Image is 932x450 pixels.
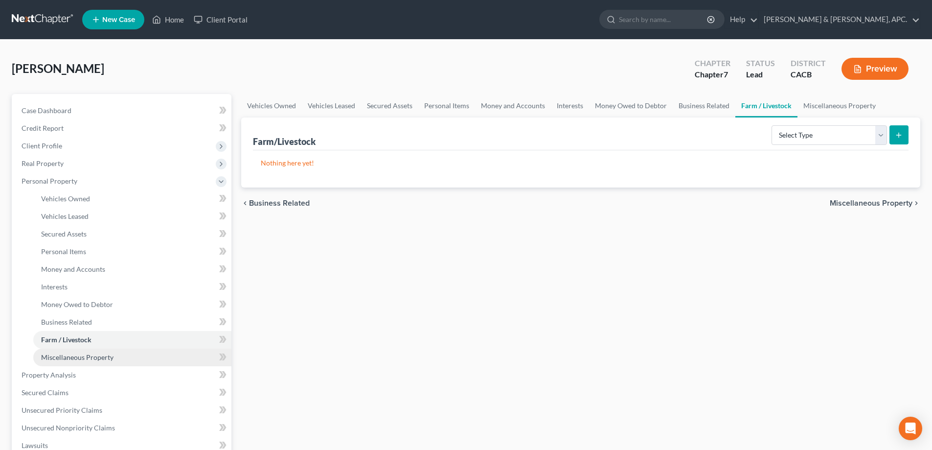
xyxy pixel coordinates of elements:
[22,441,48,450] span: Lawsuits
[724,70,728,79] span: 7
[33,225,231,243] a: Secured Assets
[33,190,231,208] a: Vehicles Owned
[746,69,775,80] div: Lead
[41,283,68,291] span: Interests
[33,296,231,313] a: Money Owed to Debtor
[33,208,231,225] a: Vehicles Leased
[14,102,231,119] a: Case Dashboard
[241,199,310,207] button: chevron_left Business Related
[33,243,231,261] a: Personal Items
[41,300,113,308] span: Money Owed to Debtor
[619,10,708,28] input: Search by name...
[241,199,249,207] i: chevron_left
[41,265,105,273] span: Money and Accounts
[22,159,64,167] span: Real Property
[41,212,89,220] span: Vehicles Leased
[147,11,189,28] a: Home
[589,94,673,118] a: Money Owed to Debtor
[791,69,826,80] div: CACB
[899,417,922,440] div: Open Intercom Messenger
[41,318,92,326] span: Business Related
[22,177,77,185] span: Personal Property
[41,353,114,361] span: Miscellaneous Property
[759,11,920,28] a: [PERSON_NAME] & [PERSON_NAME], APC.
[253,136,316,147] div: Farm/Livestock
[695,58,730,69] div: Chapter
[797,94,882,118] a: Miscellaneous Property
[33,349,231,366] a: Miscellaneous Property
[830,199,912,207] span: Miscellaneous Property
[302,94,361,118] a: Vehicles Leased
[14,366,231,384] a: Property Analysis
[475,94,551,118] a: Money and Accounts
[41,247,86,256] span: Personal Items
[33,261,231,278] a: Money and Accounts
[14,419,231,437] a: Unsecured Nonpriority Claims
[249,199,310,207] span: Business Related
[695,69,730,80] div: Chapter
[418,94,475,118] a: Personal Items
[12,61,104,75] span: [PERSON_NAME]
[22,371,76,379] span: Property Analysis
[102,16,135,24] span: New Case
[361,94,418,118] a: Secured Assets
[725,11,758,28] a: Help
[22,106,71,115] span: Case Dashboard
[33,278,231,296] a: Interests
[22,142,62,150] span: Client Profile
[41,335,91,344] span: Farm / Livestock
[22,124,64,132] span: Credit Report
[735,94,797,118] a: Farm / Livestock
[841,58,909,80] button: Preview
[261,158,901,168] p: Nothing here yet!
[189,11,252,28] a: Client Portal
[33,331,231,349] a: Farm / Livestock
[41,194,90,203] span: Vehicles Owned
[912,199,920,207] i: chevron_right
[791,58,826,69] div: District
[551,94,589,118] a: Interests
[241,94,302,118] a: Vehicles Owned
[22,406,102,414] span: Unsecured Priority Claims
[33,313,231,331] a: Business Related
[830,199,920,207] button: Miscellaneous Property chevron_right
[14,119,231,137] a: Credit Report
[14,402,231,419] a: Unsecured Priority Claims
[41,230,87,238] span: Secured Assets
[673,94,735,118] a: Business Related
[746,58,775,69] div: Status
[22,424,115,432] span: Unsecured Nonpriority Claims
[22,388,68,397] span: Secured Claims
[14,384,231,402] a: Secured Claims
